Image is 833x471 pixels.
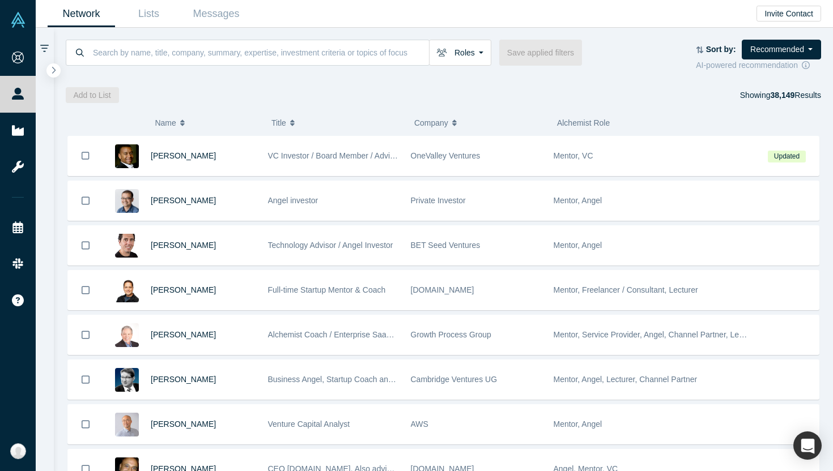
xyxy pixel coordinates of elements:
[696,59,821,71] div: AI-powered recommendation
[268,285,386,294] span: Full-time Startup Mentor & Coach
[554,375,698,384] span: Mentor, Angel, Lecturer, Channel Partner
[151,241,216,250] a: [PERSON_NAME]
[115,144,139,168] img: Juan Scarlett's Profile Image
[557,118,610,127] span: Alchemist Role
[411,196,466,205] span: Private Investor
[411,285,474,294] span: [DOMAIN_NAME]
[182,1,250,27] a: Messages
[68,360,103,399] button: Bookmark
[740,87,821,103] div: Showing
[68,271,103,310] button: Bookmark
[115,323,139,347] img: Chuck DeVita's Profile Image
[115,234,139,258] img: Boris Livshutz's Profile Image
[268,241,393,250] span: Technology Advisor / Angel Investor
[68,226,103,265] button: Bookmark
[411,241,481,250] span: BET Seed Ventures
[770,91,821,100] span: Results
[706,45,736,54] strong: Sort by:
[770,91,794,100] strong: 38,149
[554,196,602,205] span: Mentor, Angel
[10,443,26,459] img: Otabek Suvonov's Account
[115,189,139,213] img: Danny Chee's Profile Image
[151,419,216,429] a: [PERSON_NAME]
[92,39,429,66] input: Search by name, title, company, summary, expertise, investment criteria or topics of focus
[48,1,115,27] a: Network
[429,40,491,66] button: Roles
[10,12,26,28] img: Alchemist Vault Logo
[151,285,216,294] a: [PERSON_NAME]
[151,196,216,205] a: [PERSON_NAME]
[411,419,428,429] span: AWS
[66,87,119,103] button: Add to List
[268,330,536,339] span: Alchemist Coach / Enterprise SaaS & Ai Subscription Model Thought Leader
[499,40,582,66] button: Save applied filters
[268,419,350,429] span: Venture Capital Analyst
[414,111,448,135] span: Company
[151,375,216,384] a: [PERSON_NAME]
[115,279,139,302] img: Samir Ghosh's Profile Image
[414,111,545,135] button: Company
[271,111,286,135] span: Title
[768,151,805,162] span: Updated
[554,151,593,160] span: Mentor, VC
[151,330,216,339] a: [PERSON_NAME]
[268,196,318,205] span: Angel investor
[68,181,103,220] button: Bookmark
[151,151,216,160] a: [PERSON_NAME]
[155,111,176,135] span: Name
[268,375,460,384] span: Business Angel, Startup Coach and best-selling author
[68,136,103,175] button: Bookmark
[115,1,182,27] a: Lists
[554,419,602,429] span: Mentor, Angel
[68,405,103,444] button: Bookmark
[554,241,602,250] span: Mentor, Angel
[155,111,260,135] button: Name
[411,330,491,339] span: Growth Process Group
[268,151,401,160] span: VC Investor / Board Member / Advisor
[742,40,821,59] button: Recommended
[756,6,821,22] button: Invite Contact
[411,151,481,160] span: OneValley Ventures
[271,111,402,135] button: Title
[68,315,103,354] button: Bookmark
[115,368,139,392] img: Martin Giese's Profile Image
[411,375,498,384] span: Cambridge Ventures UG
[554,285,698,294] span: Mentor, Freelancer / Consultant, Lecturer
[115,413,139,436] img: Alex Ha's Profile Image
